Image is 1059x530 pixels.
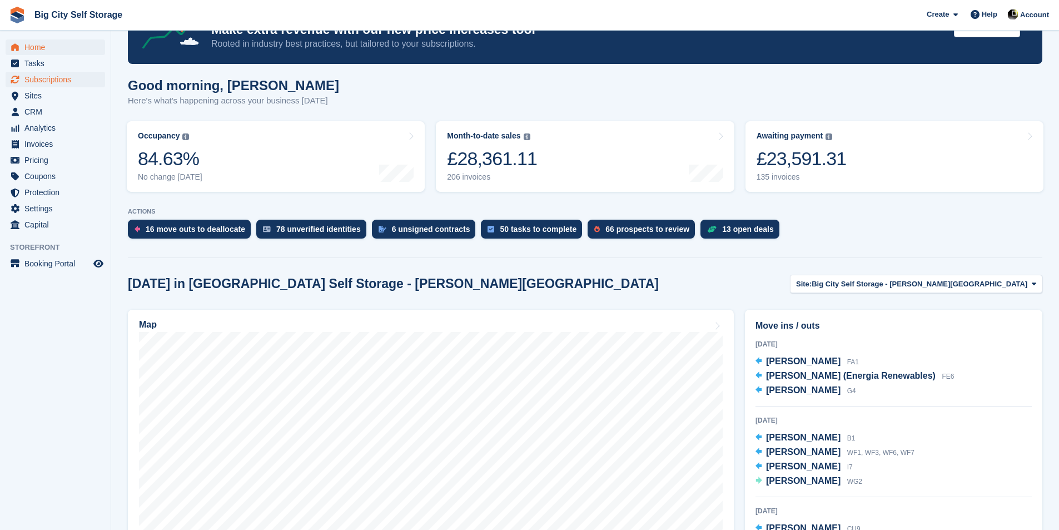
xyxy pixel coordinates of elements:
[24,185,91,200] span: Protection
[392,225,470,234] div: 6 unsigned contracts
[128,78,339,93] h1: Good morning, [PERSON_NAME]
[812,279,1027,290] span: Big City Self Storage - [PERSON_NAME][GEOGRAPHIC_DATA]
[276,225,361,234] div: 78 unverified identities
[1007,9,1018,20] img: Patrick Nevin
[755,460,853,474] a: [PERSON_NAME] I7
[6,39,105,55] a: menu
[182,133,189,140] img: icon-info-grey-7440780725fd019a000dd9b08b2336e03edf1995a4989e88bcd33f0948082b44.svg
[24,104,91,120] span: CRM
[24,169,91,184] span: Coupons
[6,72,105,87] a: menu
[796,279,812,290] span: Site:
[481,220,588,244] a: 50 tasks to complete
[847,449,914,457] span: WF1, WF3, WF6, WF7
[127,121,425,192] a: Occupancy 84.63% No change [DATE]
[139,320,157,330] h2: Map
[755,415,1032,425] div: [DATE]
[6,169,105,184] a: menu
[6,217,105,232] a: menu
[755,431,855,445] a: [PERSON_NAME] B1
[447,147,537,170] div: £28,361.11
[447,131,520,141] div: Month-to-date sales
[24,256,91,271] span: Booking Portal
[24,120,91,136] span: Analytics
[6,201,105,216] a: menu
[847,387,856,395] span: G4
[755,319,1032,333] h2: Move ins / outs
[128,208,1042,215] p: ACTIONS
[24,88,91,103] span: Sites
[447,172,537,182] div: 206 invoices
[755,506,1032,516] div: [DATE]
[755,339,1032,349] div: [DATE]
[24,56,91,71] span: Tasks
[847,463,853,471] span: I7
[6,88,105,103] a: menu
[379,226,386,232] img: contract_signature_icon-13c848040528278c33f63329250d36e43548de30e8caae1d1a13099fd9432cc5.svg
[847,478,862,486] span: WG2
[847,358,859,366] span: FA1
[146,225,245,234] div: 16 move outs to deallocate
[700,220,785,244] a: 13 open deals
[30,6,127,24] a: Big City Self Storage
[24,39,91,55] span: Home
[256,220,372,244] a: 78 unverified identities
[755,355,859,369] a: [PERSON_NAME] FA1
[211,38,945,50] p: Rooted in industry best practices, but tailored to your subscriptions.
[766,476,841,486] span: [PERSON_NAME]
[927,9,949,20] span: Create
[588,220,700,244] a: 66 prospects to review
[847,434,856,442] span: B1
[766,462,841,471] span: [PERSON_NAME]
[766,447,841,457] span: [PERSON_NAME]
[707,225,717,233] img: deal-1b604bf984904fb50ccaf53a9ad4b4a5d6e5aea283cecdc64d6e3604feb123c2.svg
[6,152,105,168] a: menu
[722,225,774,234] div: 13 open deals
[826,133,832,140] img: icon-info-grey-7440780725fd019a000dd9b08b2336e03edf1995a4989e88bcd33f0948082b44.svg
[755,384,856,398] a: [PERSON_NAME] G4
[605,225,689,234] div: 66 prospects to review
[24,136,91,152] span: Invoices
[757,131,823,141] div: Awaiting payment
[757,147,847,170] div: £23,591.31
[745,121,1043,192] a: Awaiting payment £23,591.31 135 invoices
[24,201,91,216] span: Settings
[942,373,954,380] span: FE6
[757,172,847,182] div: 135 invoices
[500,225,576,234] div: 50 tasks to complete
[135,226,140,232] img: move_outs_to_deallocate_icon-f764333ba52eb49d3ac5e1228854f67142a1ed5810a6f6cc68b1a99e826820c5.svg
[436,121,734,192] a: Month-to-date sales £28,361.11 206 invoices
[128,220,256,244] a: 16 move outs to deallocate
[790,275,1042,293] button: Site: Big City Self Storage - [PERSON_NAME][GEOGRAPHIC_DATA]
[1020,9,1049,21] span: Account
[766,356,841,366] span: [PERSON_NAME]
[6,185,105,200] a: menu
[755,369,954,384] a: [PERSON_NAME] (Energia Renewables) FE6
[766,433,841,442] span: [PERSON_NAME]
[982,9,997,20] span: Help
[24,152,91,168] span: Pricing
[524,133,530,140] img: icon-info-grey-7440780725fd019a000dd9b08b2336e03edf1995a4989e88bcd33f0948082b44.svg
[372,220,481,244] a: 6 unsigned contracts
[24,72,91,87] span: Subscriptions
[766,385,841,395] span: [PERSON_NAME]
[766,371,936,380] span: [PERSON_NAME] (Energia Renewables)
[594,226,600,232] img: prospect-51fa495bee0391a8d652442698ab0144808aea92771e9ea1ae160a38d050c398.svg
[6,56,105,71] a: menu
[128,95,339,107] p: Here's what's happening across your business [DATE]
[24,217,91,232] span: Capital
[9,7,26,23] img: stora-icon-8386f47178a22dfd0bd8f6a31ec36ba5ce8667c1dd55bd0f319d3a0aa187defe.svg
[128,276,659,291] h2: [DATE] in [GEOGRAPHIC_DATA] Self Storage - [PERSON_NAME][GEOGRAPHIC_DATA]
[6,136,105,152] a: menu
[10,242,111,253] span: Storefront
[92,257,105,270] a: Preview store
[138,131,180,141] div: Occupancy
[755,445,914,460] a: [PERSON_NAME] WF1, WF3, WF6, WF7
[755,474,862,489] a: [PERSON_NAME] WG2
[6,120,105,136] a: menu
[138,147,202,170] div: 84.63%
[138,172,202,182] div: No change [DATE]
[6,256,105,271] a: menu
[263,226,271,232] img: verify_identity-adf6edd0f0f0b5bbfe63781bf79b02c33cf7c696d77639b501bdc392416b5a36.svg
[488,226,494,232] img: task-75834270c22a3079a89374b754ae025e5fb1db73e45f91037f5363f120a921f8.svg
